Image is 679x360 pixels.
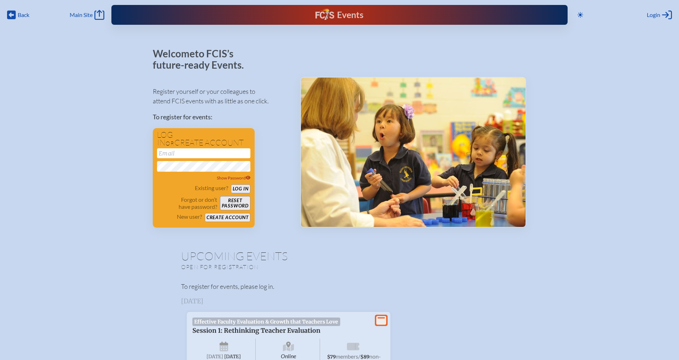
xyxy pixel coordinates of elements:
[181,263,368,270] p: Open for registration
[157,196,217,210] p: Forgot or don’t have password?
[153,87,289,106] p: Register yourself or your colleagues to attend FCIS events with as little as one click.
[153,48,252,70] p: Welcome to FCIS’s future-ready Events.
[181,250,498,262] h1: Upcoming Events
[192,318,340,326] span: Effective Faculty Evaluation & Growth that Teachers Love
[360,354,369,360] span: $89
[195,184,228,192] p: Existing user?
[237,8,442,21] div: FCIS Events — Future ready
[220,196,250,210] button: Resetpassword
[217,175,251,181] span: Show Password
[70,10,104,20] a: Main Site
[157,148,250,158] input: Email
[224,354,241,360] span: [DATE]
[157,131,250,147] h1: Log in create account
[181,298,498,305] h3: [DATE]
[192,327,320,335] span: Session 1: Rethinking Teacher Evaluation
[336,353,358,360] span: members
[166,140,174,147] span: or
[18,11,29,18] span: Back
[207,354,223,360] span: [DATE]
[70,11,93,18] span: Main Site
[177,213,202,220] p: New user?
[327,354,336,360] span: $79
[231,184,250,193] button: Log in
[647,11,660,18] span: Login
[301,78,526,227] img: Events
[153,112,289,122] p: To register for events:
[358,353,360,360] span: /
[181,282,498,291] p: To register for events, please log in.
[205,213,250,222] button: Create account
